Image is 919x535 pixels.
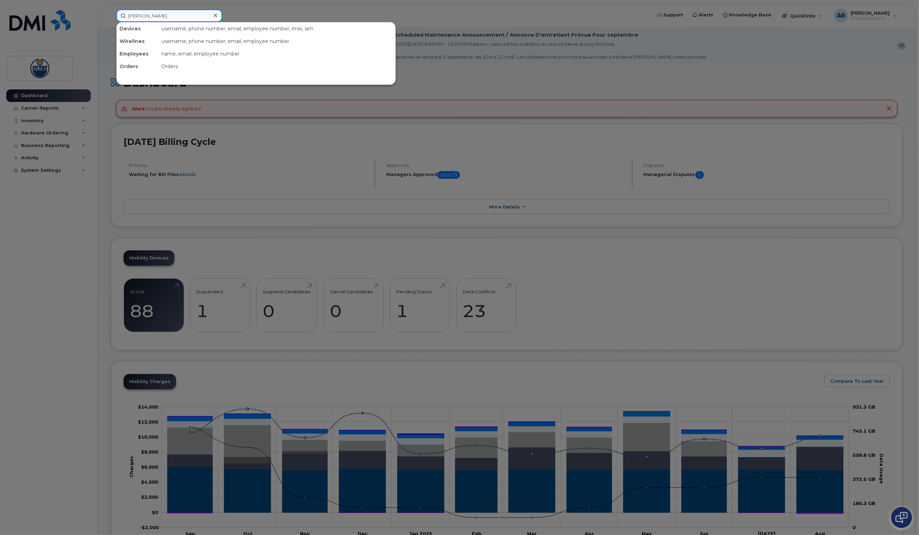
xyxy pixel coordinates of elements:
[117,47,159,60] div: Employees
[159,47,395,60] div: name, email, employee number
[117,22,159,35] div: Devices
[117,35,159,47] div: Wirelines
[896,512,907,523] img: Open chat
[159,35,395,47] div: username, phone number, email, employee number
[159,22,395,35] div: username, phone number, email, employee number, imei, sim
[159,60,395,73] div: Orders
[117,60,159,73] div: Orders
